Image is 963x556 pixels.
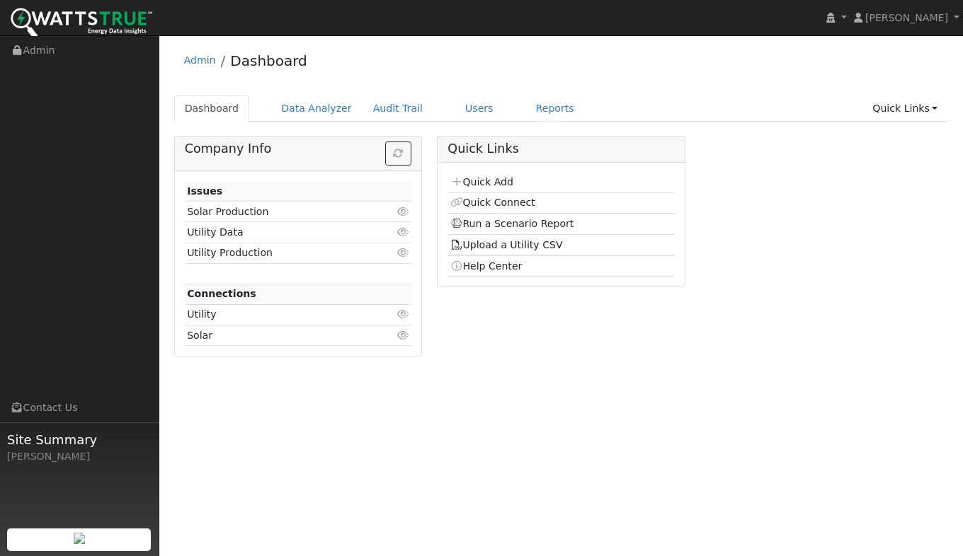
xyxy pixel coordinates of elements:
[455,95,504,122] a: Users
[7,449,152,464] div: [PERSON_NAME]
[397,330,409,340] i: Click to view
[184,54,216,66] a: Admin
[450,239,563,250] a: Upload a Utility CSV
[862,95,948,122] a: Quick Links
[185,202,375,222] td: Solar Production
[187,288,256,299] strong: Connections
[11,8,152,40] img: WattsTrue
[230,52,307,69] a: Dashboard
[525,95,585,122] a: Reports
[185,243,375,263] td: Utility Production
[450,218,574,229] a: Run a Scenario Report
[185,304,375,325] td: Utility
[397,227,409,237] i: Click to view
[450,197,535,208] a: Quick Connect
[187,185,222,197] strong: Issues
[185,222,375,243] td: Utility Data
[448,141,674,156] h5: Quick Links
[450,176,513,187] a: Quick Add
[185,325,375,346] td: Solar
[185,141,411,156] h5: Company Info
[450,260,523,272] a: Help Center
[363,95,433,122] a: Audit Trail
[74,533,85,544] img: retrieve
[174,95,250,122] a: Dashboard
[397,248,409,257] i: Click to view
[865,12,948,23] span: [PERSON_NAME]
[397,309,409,319] i: Click to view
[7,430,152,449] span: Site Summary
[397,207,409,216] i: Click to view
[270,95,363,122] a: Data Analyzer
